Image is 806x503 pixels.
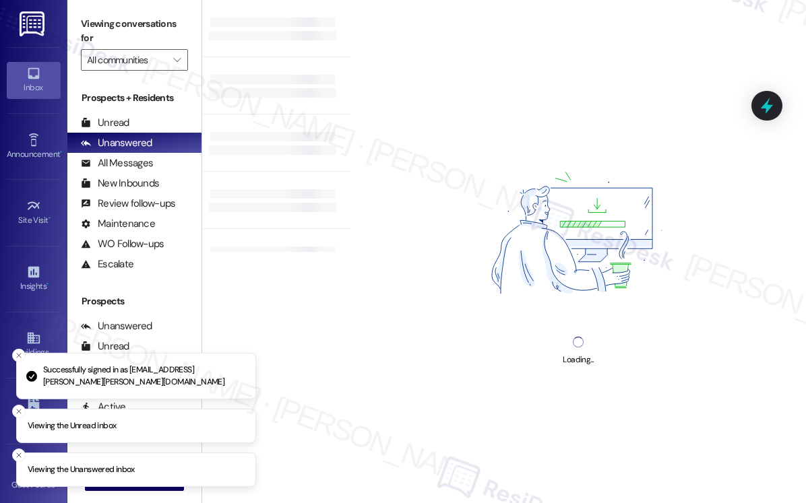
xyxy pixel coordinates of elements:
[28,420,116,432] p: Viewing the Unread inbox
[12,448,26,462] button: Close toast
[12,349,26,362] button: Close toast
[81,136,152,150] div: Unanswered
[43,364,245,388] p: Successfully signed in as [EMAIL_ADDRESS][PERSON_NAME][PERSON_NAME][DOMAIN_NAME]
[81,257,133,271] div: Escalate
[67,294,201,308] div: Prospects
[87,49,166,71] input: All communities
[28,464,135,476] p: Viewing the Unanswered inbox
[7,459,61,496] a: Guest Cards
[67,91,201,105] div: Prospects + Residents
[46,279,49,289] span: •
[81,319,152,333] div: Unanswered
[81,176,159,191] div: New Inbounds
[81,339,129,354] div: Unread
[81,13,188,49] label: Viewing conversations for
[173,55,181,65] i: 
[81,156,153,170] div: All Messages
[81,217,155,231] div: Maintenance
[7,195,61,231] a: Site Visit •
[81,116,129,130] div: Unread
[60,147,62,157] span: •
[7,261,61,297] a: Insights •
[81,197,175,211] div: Review follow-ups
[7,393,61,430] a: Leads
[81,237,164,251] div: WO Follow-ups
[7,62,61,98] a: Inbox
[12,404,26,417] button: Close toast
[20,11,47,36] img: ResiDesk Logo
[7,327,61,363] a: Buildings
[49,213,51,223] span: •
[563,353,593,367] div: Loading...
